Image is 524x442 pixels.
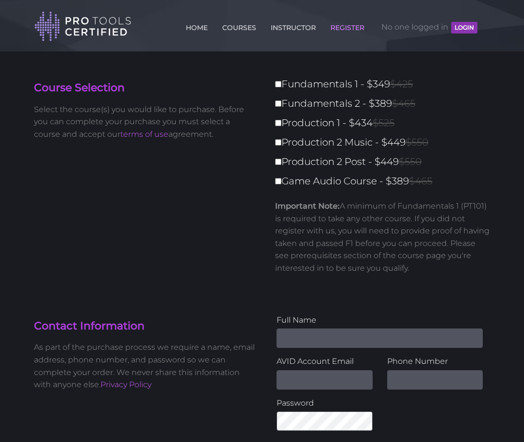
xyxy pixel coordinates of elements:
p: Select the course(s) you would like to purchase. Before you can complete your purchase you must s... [34,103,255,141]
h4: Course Selection [34,81,255,96]
h4: Contact Information [34,319,255,334]
a: COURSES [220,18,259,33]
input: Game Audio Course - $389$465 [275,178,281,184]
input: Fundamentals 2 - $389$465 [275,100,281,107]
span: No one logged in [381,13,477,42]
span: $465 [392,98,415,109]
span: $525 [373,117,394,129]
label: Production 2 Music - $449 [275,134,496,151]
a: HOME [183,18,210,33]
span: $425 [390,78,413,90]
label: Fundamentals 2 - $389 [275,95,496,112]
input: Fundamentals 1 - $349$425 [275,81,281,87]
p: A minimum of Fundamentals 1 (PT101) is required to take any other course. If you did not register... [275,200,490,275]
label: Phone Number [387,355,483,368]
label: Production 2 Post - $449 [275,153,496,170]
label: Fundamentals 1 - $349 [275,76,496,93]
span: $550 [399,156,422,167]
a: INSTRUCTOR [268,18,318,33]
input: Production 1 - $434$525 [275,120,281,126]
label: Password [277,397,373,409]
img: Pro Tools Certified Logo [34,11,131,42]
strong: Important Note: [275,201,340,211]
input: Production 2 Post - $449$550 [275,159,281,165]
p: As part of the purchase process we require a name, email address, phone number, and password so w... [34,341,255,391]
a: REGISTER [328,18,367,33]
label: Production 1 - $434 [275,115,496,131]
span: $550 [406,136,428,148]
a: Privacy Policy [100,380,151,389]
a: terms of use [120,130,168,139]
label: AVID Account Email [277,355,373,368]
button: LOGIN [451,22,477,33]
span: $465 [409,175,432,187]
label: Game Audio Course - $389 [275,173,496,190]
label: Full Name [277,314,483,327]
input: Production 2 Music - $449$550 [275,139,281,146]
